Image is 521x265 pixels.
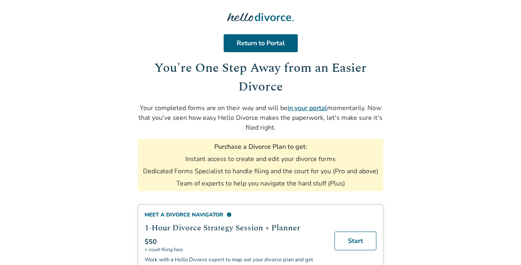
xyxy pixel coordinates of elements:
[145,246,325,253] span: + court filing fees
[226,212,232,217] span: info
[145,222,325,234] h2: 1-Hour Divorce Strategy Session + Planner
[185,155,336,163] li: Instant access to create and edit your divorce forms
[138,103,383,132] p: Your completed forms are on their way and will be momentarily. Now that you've seen how easy Hell...
[143,167,378,176] li: Dedicated Forms Specialist to handle filing and the court for you (Pro and above)
[145,237,157,246] span: $50
[176,179,345,188] li: Team of experts to help you navigate the hard stuff (Plus)
[145,211,325,219] div: Meet a divorce navigator
[214,142,307,151] h3: Purchase a Divorce Plan to get:
[138,59,383,97] h1: You're One Step Away from an Easier Divorce
[224,34,298,52] a: Return to Portal
[288,104,327,113] a: in your portal
[334,232,376,250] a: Start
